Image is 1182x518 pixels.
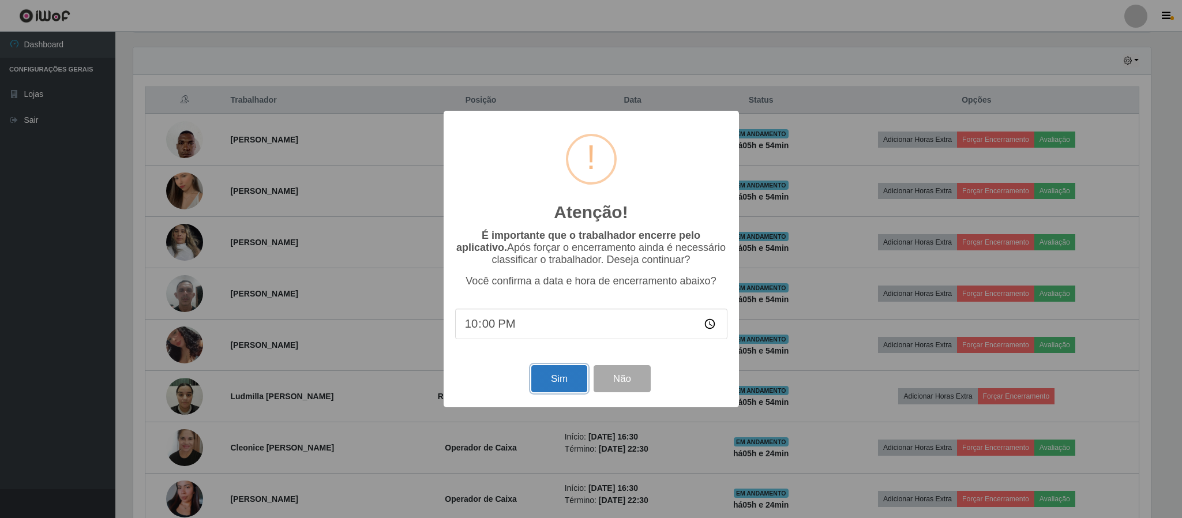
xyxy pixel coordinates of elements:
button: Sim [531,365,587,392]
b: É importante que o trabalhador encerre pelo aplicativo. [456,230,700,253]
p: Você confirma a data e hora de encerramento abaixo? [455,275,727,287]
p: Após forçar o encerramento ainda é necessário classificar o trabalhador. Deseja continuar? [455,230,727,266]
button: Não [594,365,651,392]
h2: Atenção! [554,202,628,223]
